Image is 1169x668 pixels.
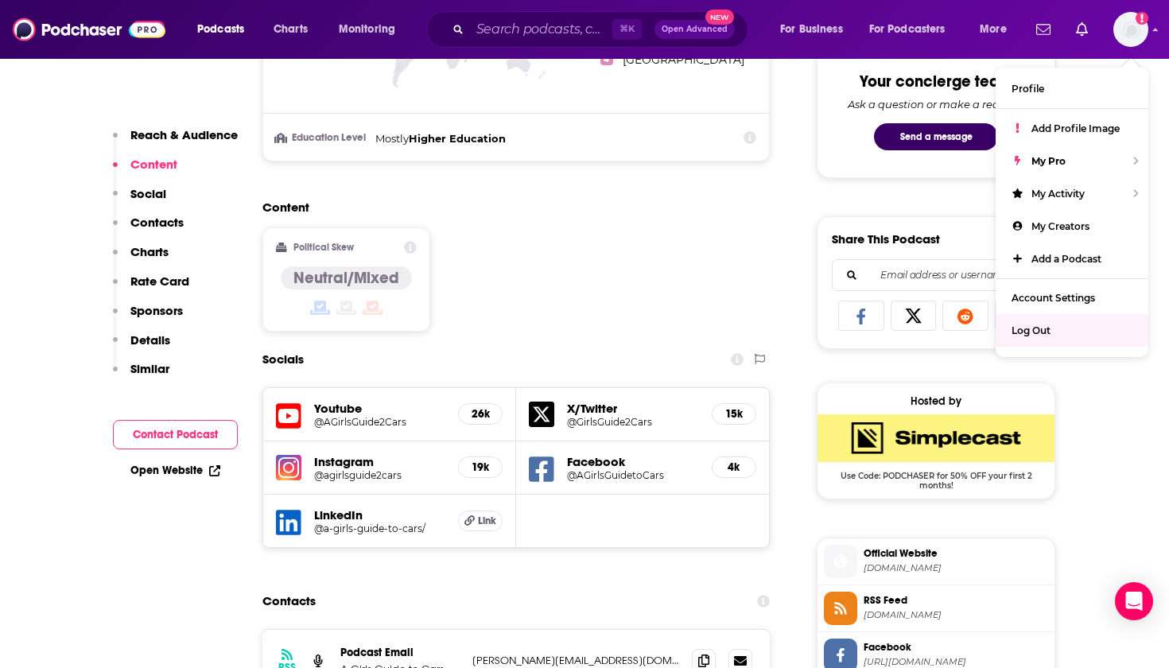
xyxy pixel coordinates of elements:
[824,545,1048,578] a: Official Website[DOMAIN_NAME]
[130,157,177,172] p: Content
[838,301,884,331] a: Share on Facebook
[845,260,1027,290] input: Email address or username...
[623,52,744,67] a: [GEOGRAPHIC_DATA]
[832,259,1040,291] div: Search followers
[1113,12,1148,47] img: User Profile
[113,127,238,157] button: Reach & Audience
[1031,253,1101,265] span: Add a Podcast
[1115,582,1153,620] div: Open Intercom Messenger
[996,243,1148,275] a: Add a Podcast
[995,301,1041,331] a: Copy Link
[472,460,489,474] h5: 19k
[567,469,699,481] a: @AGirlsGuidetoCars
[1030,16,1057,43] a: Show notifications dropdown
[869,18,946,41] span: For Podcasters
[859,17,969,42] button: open menu
[567,416,699,428] a: @GirlsGuide2Cars
[996,282,1148,314] a: Account Settings
[470,17,612,42] input: Search podcasts, credits, & more...
[996,68,1148,357] ul: Show profile menu
[1012,324,1051,336] span: Log Out
[113,157,177,186] button: Content
[340,646,460,659] p: Podcast Email
[818,394,1054,408] div: Hosted by
[441,11,763,48] div: Search podcasts, credits, & more...
[1012,83,1044,95] span: Profile
[186,17,265,42] button: open menu
[1113,12,1148,47] button: Show profile menu
[705,10,734,25] span: New
[262,344,304,375] h2: Socials
[864,609,1048,621] span: feeds.simplecast.com
[276,133,369,143] h3: Education Level
[864,562,1048,574] span: agirlsguidetocars.com
[1031,155,1066,167] span: My Pro
[113,303,183,332] button: Sponsors
[314,522,445,534] a: @a-girls-guide-to-cars/
[276,455,301,480] img: iconImage
[612,19,642,40] span: ⌘ K
[197,18,244,41] span: Podcasts
[113,244,169,274] button: Charts
[113,332,170,362] button: Details
[654,20,735,39] button: Open AdvancedNew
[130,186,166,201] p: Social
[328,17,416,42] button: open menu
[818,414,1054,462] img: SimpleCast Deal: Use Code: PODCHASER for 50% OFF your first 2 months!
[942,301,988,331] a: Share on Reddit
[600,52,613,65] span: 4
[130,244,169,259] p: Charts
[1070,16,1094,43] a: Show notifications dropdown
[567,454,699,469] h5: Facebook
[113,186,166,216] button: Social
[824,592,1048,625] a: RSS Feed[DOMAIN_NAME]
[848,98,1024,111] div: Ask a question or make a request.
[130,215,184,230] p: Contacts
[375,132,409,145] span: Mostly
[130,361,169,376] p: Similar
[314,507,445,522] h5: LinkedIn
[293,268,399,288] h4: Neutral/Mixed
[274,18,308,41] span: Charts
[13,14,165,45] img: Podchaser - Follow, Share and Rate Podcasts
[969,17,1027,42] button: open menu
[314,401,445,416] h5: Youtube
[409,132,506,145] span: Higher Education
[478,515,496,527] span: Link
[725,407,743,421] h5: 15k
[314,416,445,428] a: @AGirlsGuide2Cars
[1031,220,1089,232] span: My Creators
[891,301,937,331] a: Share on X/Twitter
[1136,12,1148,25] svg: Add a profile image
[458,511,503,531] a: Link
[1031,122,1120,134] span: Add Profile Image
[1113,12,1148,47] span: Logged in as chardin
[864,640,1048,654] span: Facebook
[293,242,354,253] h2: Political Skew
[864,656,1048,668] span: https://www.facebook.com/AGirlsGuidetoCars
[113,215,184,244] button: Contacts
[113,361,169,390] button: Similar
[130,127,238,142] p: Reach & Audience
[662,25,728,33] span: Open Advanced
[113,420,238,449] button: Contact Podcast
[818,414,1054,489] a: SimpleCast Deal: Use Code: PODCHASER for 50% OFF your first 2 months!
[263,17,317,42] a: Charts
[130,274,189,289] p: Rate Card
[996,112,1148,145] a: Add Profile Image
[996,210,1148,243] a: My Creators
[1012,292,1095,304] span: Account Settings
[769,17,863,42] button: open menu
[864,546,1048,561] span: Official Website
[860,72,1013,91] div: Your concierge team
[314,469,445,481] a: @agirlsguide2cars
[130,464,220,477] a: Open Website
[818,462,1054,491] span: Use Code: PODCHASER for 50% OFF your first 2 months!
[472,407,489,421] h5: 26k
[832,231,940,247] h3: Share This Podcast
